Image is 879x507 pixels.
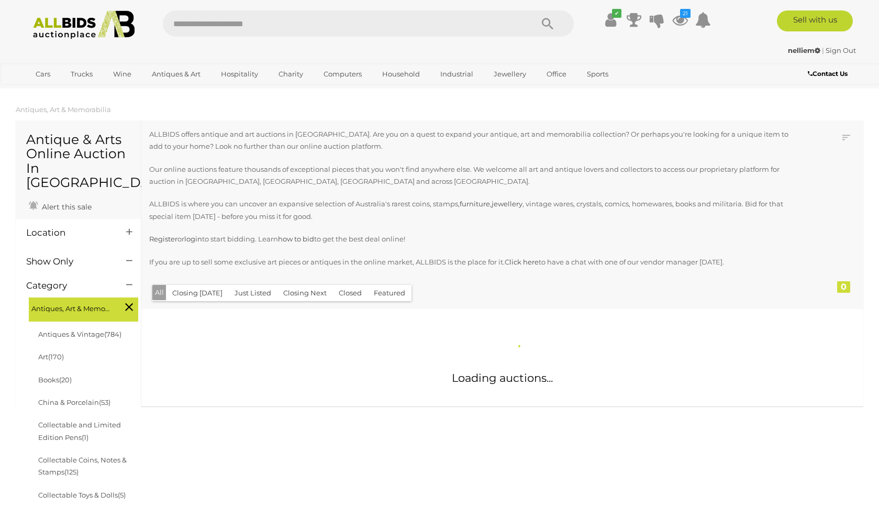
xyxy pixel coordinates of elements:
p: or to start bidding. Learn to get the best deal online! [149,233,789,245]
p: ALLBIDS is where you can uncover an expansive selection of Australia's rarest coins, stamps, , , ... [149,198,789,223]
span: Alert this sale [39,202,92,212]
button: Just Listed [228,285,277,301]
a: [GEOGRAPHIC_DATA] [29,83,117,100]
button: All [152,285,166,300]
h4: Show Only [26,257,110,267]
span: (20) [59,376,72,384]
span: (170) [48,352,64,361]
a: Collectable and Limited Edition Pens(1) [38,421,121,441]
a: Art(170) [38,352,64,361]
i: 21 [680,9,691,18]
h4: Location [26,228,110,238]
button: Closed [332,285,368,301]
img: Allbids.com.au [27,10,141,39]
a: Charity [272,65,310,83]
a: Books(20) [38,376,72,384]
a: Antiques, Art & Memorabilia [16,105,111,114]
a: China & Porcelain(53) [38,398,110,406]
a: Household [375,65,427,83]
a: 21 [672,10,688,29]
button: Closing [DATE] [166,285,229,301]
a: Sign Out [826,46,856,54]
a: Collectable Coins, Notes & Stamps(125) [38,456,127,476]
a: Jewellery [487,65,533,83]
p: Our online auctions feature thousands of exceptional pieces that you won't find anywhere else. We... [149,163,789,188]
a: Contact Us [808,68,850,80]
a: nelliem [788,46,822,54]
span: Loading auctions... [452,371,553,384]
a: Industrial [433,65,480,83]
a: Office [540,65,573,83]
button: Search [521,10,574,37]
a: jewellery [492,200,522,208]
a: Antiques & Art [145,65,207,83]
h4: Category [26,281,110,291]
span: (125) [64,468,79,476]
a: furniture [460,200,490,208]
i: ✔ [612,9,621,18]
button: Featured [368,285,411,301]
span: | [822,46,824,54]
a: Register [149,235,177,243]
b: Contact Us [808,70,848,78]
a: Collectable Toys & Dolls(5) [38,491,126,499]
p: If you are up to sell some exclusive art pieces or antiques in the online market, ALLBIDS is the ... [149,256,789,268]
h1: Antique & Arts Online Auction In [GEOGRAPHIC_DATA] [26,133,130,190]
a: Cars [29,65,57,83]
a: Sell with us [777,10,853,31]
a: Antiques & Vintage(784) [38,330,121,338]
span: (784) [104,330,121,338]
p: ALLBIDS offers antique and art auctions in [GEOGRAPHIC_DATA]. Are you on a quest to expand your a... [149,128,789,153]
span: Antiques, Art & Memorabilia [31,300,110,315]
a: ✔ [603,10,619,29]
strong: nelliem [788,46,820,54]
a: Sports [580,65,615,83]
a: Hospitality [214,65,265,83]
button: Closing Next [277,285,333,301]
a: login [184,235,202,243]
div: 0 [837,281,850,293]
a: how to bid [278,235,314,243]
a: Click here [505,258,539,266]
a: Computers [317,65,369,83]
span: (53) [99,398,110,406]
a: Alert this sale [26,198,94,214]
span: (1) [82,433,88,442]
a: Trucks [64,65,99,83]
a: Wine [106,65,138,83]
span: (5) [118,491,126,499]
